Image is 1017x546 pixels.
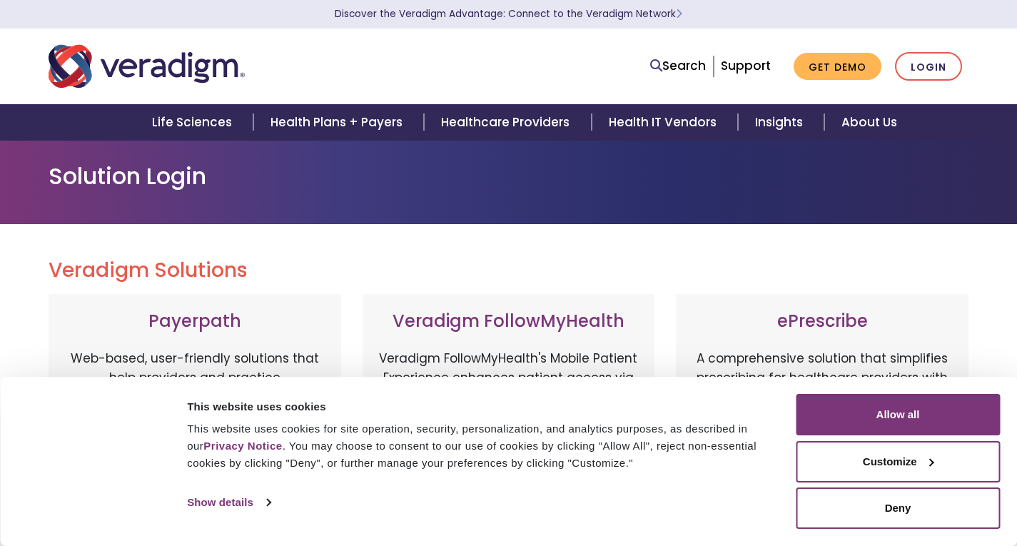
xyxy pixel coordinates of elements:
[721,57,771,74] a: Support
[187,398,779,415] div: This website uses cookies
[794,53,881,81] a: Get Demo
[650,56,706,76] a: Search
[49,163,969,190] h1: Solution Login
[335,7,682,21] a: Discover the Veradigm Advantage: Connect to the Veradigm NetworkLearn More
[690,349,954,499] p: A comprehensive solution that simplifies prescribing for healthcare providers with features like ...
[676,7,682,21] span: Learn More
[49,43,245,90] img: Veradigm logo
[424,104,591,141] a: Healthcare Providers
[187,492,270,513] a: Show details
[895,52,962,81] a: Login
[377,311,641,332] h3: Veradigm FollowMyHealth
[592,104,738,141] a: Health IT Vendors
[203,440,282,452] a: Privacy Notice
[796,441,1000,482] button: Customize
[796,394,1000,435] button: Allow all
[824,104,914,141] a: About Us
[738,104,824,141] a: Insights
[63,311,327,332] h3: Payerpath
[49,258,969,283] h2: Veradigm Solutions
[63,349,327,499] p: Web-based, user-friendly solutions that help providers and practice administrators enhance revenu...
[796,487,1000,529] button: Deny
[253,104,424,141] a: Health Plans + Payers
[690,311,954,332] h3: ePrescribe
[377,349,641,485] p: Veradigm FollowMyHealth's Mobile Patient Experience enhances patient access via mobile devices, o...
[135,104,253,141] a: Life Sciences
[187,420,779,472] div: This website uses cookies for site operation, security, personalization, and analytics purposes, ...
